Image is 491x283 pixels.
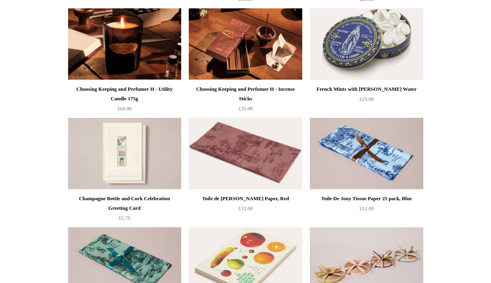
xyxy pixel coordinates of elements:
span: £35.00 [239,105,253,111]
span: £15.00 [360,96,374,102]
span: £12.00 [360,205,374,211]
img: Choosing Keeping and Perfumer H - Incense Sticks [189,8,302,80]
div: Choosing Keeping and Perfumer H - Incense Sticks [191,84,300,103]
a: Choosing Keeping and Perfumer H - Incense Sticks Choosing Keeping and Perfumer H - Incense Sticks [189,8,302,80]
span: £5.75 [119,215,130,221]
div: Toile De Jouy Tissue Paper 25 pack, Blue [312,194,421,203]
div: Toile de [PERSON_NAME] Paper, Red [191,194,300,203]
div: Champagne Bottle and Cork Celebration Greeting Card [70,194,179,213]
a: Champagne Bottle and Cork Celebration Greeting Card £5.75 [68,194,181,226]
a: Choosing Keeping and Perfumer H - Utility Candle 175g Choosing Keeping and Perfumer H - Utility C... [68,8,181,80]
a: Champagne Bottle and Cork Celebration Greeting Card Champagne Bottle and Cork Celebration Greetin... [68,118,181,189]
img: French Mints with Lourdes Water [310,8,423,80]
span: £12.00 [239,205,253,211]
a: Toile De Jouy Tissue Paper 25 pack, Blue £12.00 [310,194,423,226]
a: Choosing Keeping and Perfumer H - Incense Sticks £35.00 [189,84,302,117]
a: French Mints with [PERSON_NAME] Water £15.00 [310,84,423,117]
a: French Mints with Lourdes Water French Mints with Lourdes Water [310,8,423,80]
a: Toile De Jouy Tissue Paper 25 pack, Blue Toile De Jouy Tissue Paper 25 pack, Blue [310,118,423,189]
img: Toile de Jouy Tissue Paper, Red [189,118,302,189]
a: Toile de [PERSON_NAME] Paper, Red £12.00 [189,194,302,226]
span: £60.00 [117,105,132,111]
img: Toile De Jouy Tissue Paper 25 pack, Blue [310,118,423,189]
div: French Mints with [PERSON_NAME] Water [312,84,421,94]
img: Choosing Keeping and Perfumer H - Utility Candle 175g [68,8,181,80]
a: Choosing Keeping and Perfumer H - Utility Candle 175g £60.00 [68,84,181,117]
a: Toile de Jouy Tissue Paper, Red Toile de Jouy Tissue Paper, Red [189,118,302,189]
div: Choosing Keeping and Perfumer H - Utility Candle 175g [70,84,179,103]
img: Champagne Bottle and Cork Celebration Greeting Card [68,118,181,189]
